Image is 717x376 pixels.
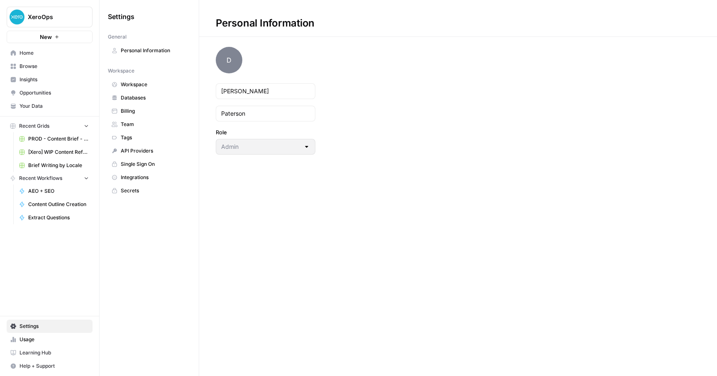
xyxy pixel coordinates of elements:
a: Learning Hub [7,346,93,359]
span: Recent Workflows [19,175,62,182]
span: PROD - Content Brief - CoreAcquisition [28,135,89,143]
button: Recent Grids [7,120,93,132]
span: Content Outline Creation [28,201,89,208]
span: [Xero] WIP Content Refresh [28,148,89,156]
span: Integrations [121,174,187,181]
a: Tags [108,131,190,144]
span: Single Sign On [121,160,187,168]
span: Brief Writing by Locale [28,162,89,169]
label: Role [216,128,315,136]
span: Secrets [121,187,187,194]
span: Settings [20,323,89,330]
a: Extract Questions [15,211,93,224]
span: Insights [20,76,89,83]
span: Billing [121,107,187,115]
span: Team [121,121,187,128]
span: Workspace [121,81,187,88]
span: XeroOps [28,13,78,21]
span: Learning Hub [20,349,89,357]
a: Browse [7,60,93,73]
span: Personal Information [121,47,187,54]
span: Your Data [20,102,89,110]
a: Team [108,118,190,131]
a: Your Data [7,99,93,113]
span: D [216,47,242,73]
a: Insights [7,73,93,86]
a: API Providers [108,144,190,158]
a: Workspace [108,78,190,91]
a: Integrations [108,171,190,184]
span: Extract Questions [28,214,89,221]
span: Opportunities [20,89,89,97]
a: Single Sign On [108,158,190,171]
a: Home [7,46,93,60]
span: Help + Support [20,362,89,370]
span: Home [20,49,89,57]
a: [Xero] WIP Content Refresh [15,146,93,159]
a: Personal Information [108,44,190,57]
span: Databases [121,94,187,102]
span: Recent Grids [19,122,49,130]
span: API Providers [121,147,187,155]
span: AEO + SEO [28,187,89,195]
span: Settings [108,12,134,22]
span: Browse [20,63,89,70]
a: Billing [108,104,190,118]
a: Usage [7,333,93,346]
img: XeroOps Logo [10,10,24,24]
a: AEO + SEO [15,184,93,198]
a: Settings [7,320,93,333]
a: PROD - Content Brief - CoreAcquisition [15,132,93,146]
span: Tags [121,134,187,141]
span: General [108,33,127,41]
button: Recent Workflows [7,172,93,184]
button: Help + Support [7,359,93,373]
a: Databases [108,91,190,104]
span: Usage [20,336,89,343]
a: Content Outline Creation [15,198,93,211]
div: Personal Information [199,17,331,30]
button: Workspace: XeroOps [7,7,93,27]
span: New [40,33,52,41]
button: New [7,31,93,43]
a: Secrets [108,184,190,197]
a: Brief Writing by Locale [15,159,93,172]
a: Opportunities [7,86,93,99]
span: Workspace [108,67,134,75]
